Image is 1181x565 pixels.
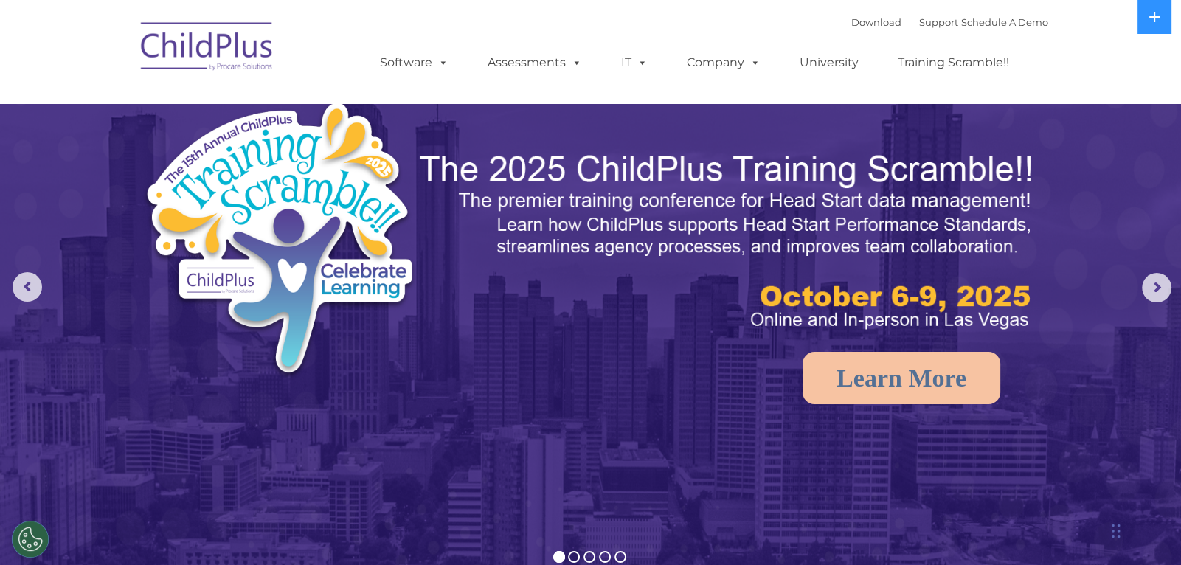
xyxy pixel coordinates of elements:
span: Phone number [205,158,268,169]
img: ChildPlus by Procare Solutions [134,12,281,86]
a: Company [672,48,775,77]
div: Drag [1112,509,1121,553]
a: Learn More [803,352,1000,404]
a: Schedule A Demo [961,16,1048,28]
a: University [785,48,873,77]
a: Training Scramble!! [883,48,1024,77]
a: Software [365,48,463,77]
a: Download [851,16,901,28]
font: | [851,16,1048,28]
iframe: Chat Widget [940,406,1181,565]
a: Assessments [473,48,597,77]
a: Support [919,16,958,28]
a: IT [606,48,662,77]
button: Cookies Settings [12,521,49,558]
span: Last name [205,97,250,108]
